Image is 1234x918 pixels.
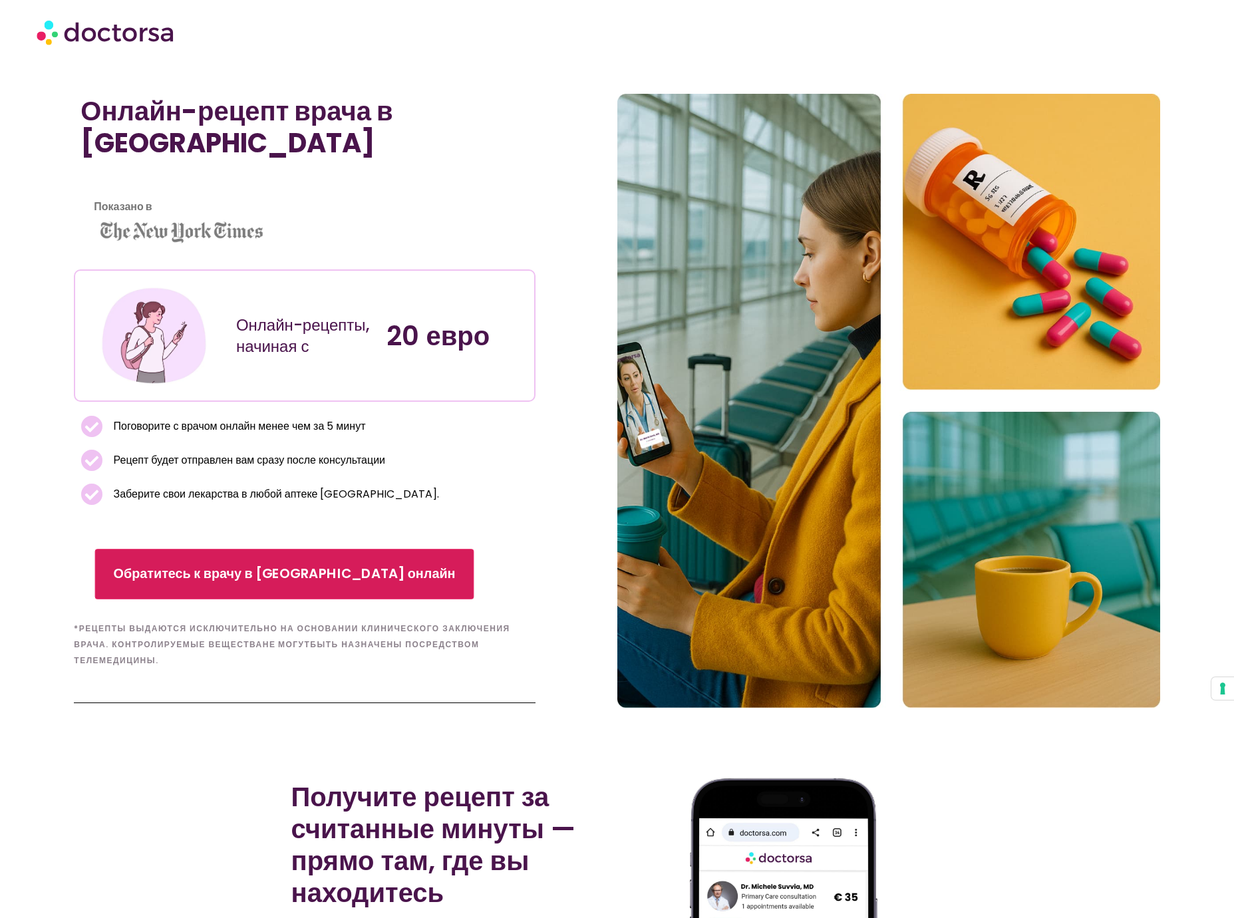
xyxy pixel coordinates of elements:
[114,564,456,583] font: Обратитесь к врачу в [GEOGRAPHIC_DATA] онлайн
[114,486,440,502] font: Заберите свои лекарства в любой аптеке [GEOGRAPHIC_DATA].
[263,639,311,650] font: не могут
[99,281,209,390] img: Иллюстрация, изображающая молодую женщину в повседневной одежде, увлечённую смартфоном. У неё при...
[74,639,479,666] font: быть назначены посредством телемедицины.
[386,317,490,355] font: 20 евро
[95,549,474,599] a: Обратитесь к врачу в [GEOGRAPHIC_DATA] онлайн
[74,623,510,650] font: *Рецепты выдаются исключительно на основании клинического заключения врача. Контролируемые вещества
[80,188,529,204] iframe: Отзывы клиентов на основе Trustpilot
[291,778,575,911] font: Получите рецепт за считанные минуты — прямо там, где вы находитесь
[617,94,1160,707] img: Онлайн-врач в Лиссабоне
[236,314,369,357] font: Онлайн-рецепты, начиная с
[94,199,152,214] font: Показано в
[114,418,366,434] font: Поговорите с врачом онлайн менее чем за 5 минут
[1211,677,1234,700] button: Ваши предпочтения в отношении согласия на технологии отслеживания
[114,452,385,468] font: Рецепт будет отправлен вам сразу после консультации
[80,172,280,188] iframe: Отзывы клиентов на основе Trustpilot
[80,92,392,162] font: Онлайн-рецепт врача в [GEOGRAPHIC_DATA]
